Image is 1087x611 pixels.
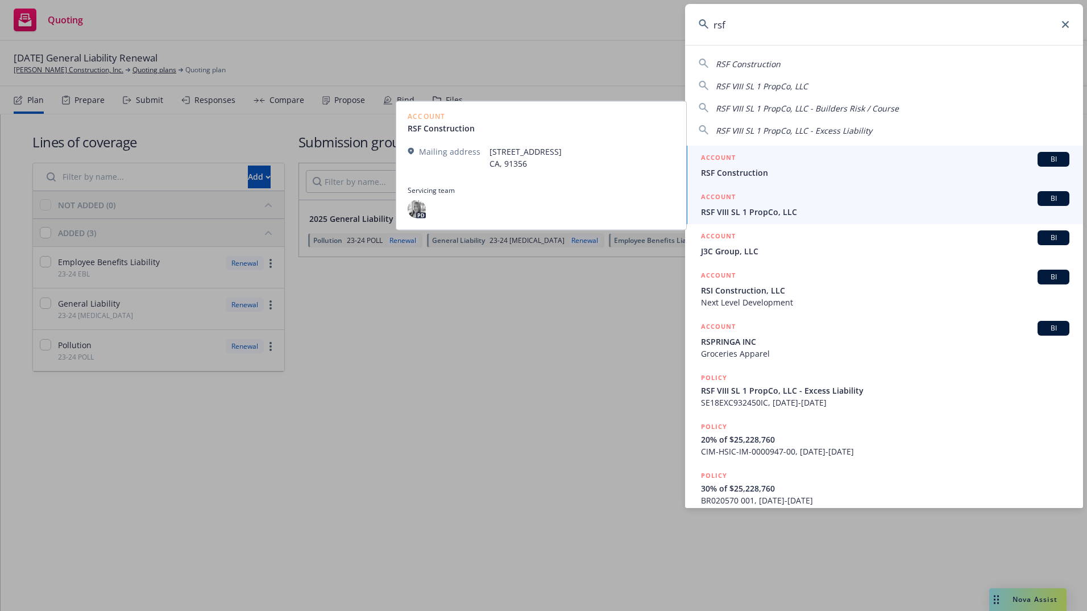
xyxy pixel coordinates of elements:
span: BI [1042,193,1065,204]
h5: ACCOUNT [701,152,736,166]
h5: ACCOUNT [701,230,736,244]
a: POLICY30% of $25,228,760BR020570 001, [DATE]-[DATE] [685,464,1083,513]
span: BI [1042,272,1065,282]
a: ACCOUNTBIRSI Construction, LLCNext Level Development [685,263,1083,315]
span: RSF VIII SL 1 PropCo, LLC - Excess Liability [716,125,872,136]
span: J3C Group, LLC [701,245,1069,257]
span: BI [1042,323,1065,333]
span: BI [1042,233,1065,243]
a: ACCOUNTBIRSF Construction [685,146,1083,185]
span: BI [1042,154,1065,164]
h5: POLICY [701,421,727,432]
h5: POLICY [701,372,727,383]
span: Next Level Development [701,296,1069,308]
span: RSF VIII SL 1 PropCo, LLC - Excess Liability [701,385,1069,397]
span: 20% of $25,228,760 [701,434,1069,445]
a: POLICY20% of $25,228,760CIM-HSIC-IM-0000947-00, [DATE]-[DATE] [685,415,1083,464]
a: ACCOUNTBIJ3C Group, LLC [685,224,1083,263]
span: RSF Construction [701,167,1069,179]
span: RSPRINGA INC [701,336,1069,348]
a: POLICYRSF VIII SL 1 PropCo, LLC - Excess LiabilitySE18EXC932450IC, [DATE]-[DATE] [685,366,1083,415]
span: RSF VIII SL 1 PropCo, LLC - Builders Risk / Course [716,103,899,114]
span: RSF VIII SL 1 PropCo, LLC [716,81,808,92]
a: ACCOUNTBIRSPRINGA INCGroceries Apparel [685,315,1083,366]
h5: POLICY [701,470,727,481]
span: SE18EXC932450IC, [DATE]-[DATE] [701,397,1069,408]
h5: ACCOUNT [701,270,736,283]
a: ACCOUNTBIRSF VIII SL 1 PropCo, LLC [685,185,1083,224]
span: RSI Construction, LLC [701,284,1069,296]
span: BR020570 001, [DATE]-[DATE] [701,494,1069,506]
input: Search... [685,4,1083,45]
span: RSF VIII SL 1 PropCo, LLC [701,206,1069,218]
span: 30% of $25,228,760 [701,482,1069,494]
span: CIM-HSIC-IM-0000947-00, [DATE]-[DATE] [701,445,1069,457]
span: RSF Construction [716,59,781,69]
h5: ACCOUNT [701,321,736,335]
h5: ACCOUNT [701,191,736,205]
span: Groceries Apparel [701,348,1069,360]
